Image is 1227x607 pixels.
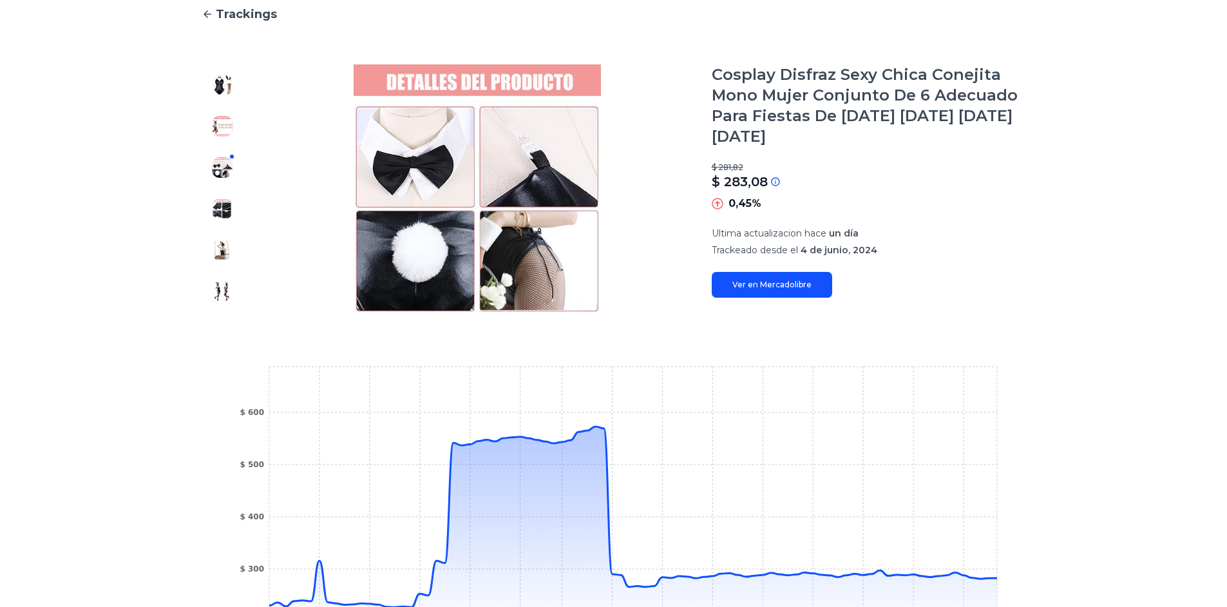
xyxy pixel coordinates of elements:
span: un día [829,227,859,239]
img: Cosplay Disfraz Sexy Chica Conejita Mono Mujer Conjunto De 6 Adecuado Para Fiestas De Halloween D... [212,157,233,178]
span: Ultima actualizacion hace [712,227,826,239]
span: Trackings [216,5,277,23]
a: Trackings [202,5,1026,23]
tspan: $ 400 [240,512,264,521]
img: Cosplay Disfraz Sexy Chica Conejita Mono Mujer Conjunto De 6 Adecuado Para Fiestas De Halloween D... [212,281,233,302]
tspan: $ 500 [240,460,264,469]
a: Ver en Mercadolibre [712,272,832,298]
tspan: $ 600 [240,408,264,417]
img: Cosplay Disfraz Sexy Chica Conejita Mono Mujer Conjunto De 6 Adecuado Para Fiestas De Halloween D... [212,198,233,219]
span: 4 de junio, 2024 [801,244,877,256]
img: Cosplay Disfraz Sexy Chica Conejita Mono Mujer Conjunto De 6 Adecuado Para Fiestas De Halloween D... [212,75,233,95]
span: Trackeado desde el [712,244,798,256]
p: 0,45% [728,196,761,211]
img: Cosplay Disfraz Sexy Chica Conejita Mono Mujer Conjunto De 6 Adecuado Para Fiestas De Halloween D... [212,116,233,137]
img: Cosplay Disfraz Sexy Chica Conejita Mono Mujer Conjunto De 6 Adecuado Para Fiestas De Halloween D... [269,64,686,312]
img: Cosplay Disfraz Sexy Chica Conejita Mono Mujer Conjunto De 6 Adecuado Para Fiestas De Halloween D... [212,240,233,260]
p: $ 281,82 [712,162,1026,173]
tspan: $ 300 [240,564,264,573]
h1: Cosplay Disfraz Sexy Chica Conejita Mono Mujer Conjunto De 6 Adecuado Para Fiestas De [DATE] [DAT... [712,64,1026,147]
p: $ 283,08 [712,173,768,191]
